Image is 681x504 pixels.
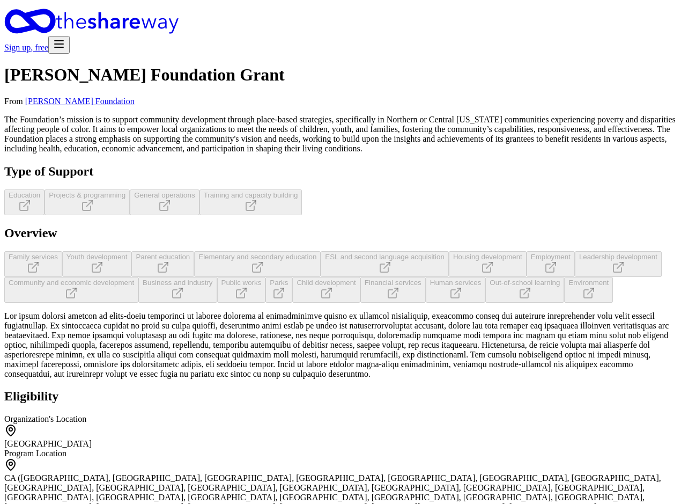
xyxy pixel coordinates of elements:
a: Home [4,9,677,36]
button: Human services [426,277,486,303]
span: Leadership development [579,253,657,261]
a: [PERSON_NAME] Foundation [25,97,135,106]
p: Lor ipsum dolorsi ametcon ad elits-doeiu temporinci ut laboree dolorema al enimadminimve quisno e... [4,311,677,379]
span: Human services [430,279,482,287]
button: Family services [4,251,62,277]
button: Employment [527,251,575,277]
span: Community and economic development [9,279,134,287]
p: The Foundation’s mission is to support community development through place-based strategies, spec... [4,115,677,154]
button: Training and capacity building [199,189,302,215]
span: Environment [568,279,609,287]
button: Out-of-school learning [485,277,564,303]
h2: Overview [4,226,677,240]
span: Youth development [66,253,128,261]
span: Child development [297,279,356,287]
span: Family services [9,253,58,261]
button: Business and industry [138,277,217,303]
h2: Type of Support [4,164,677,179]
span: Out-of-school learning [490,279,560,287]
div: [GEOGRAPHIC_DATA] [4,439,677,449]
button: Leadership development [575,251,662,277]
button: Projects & programming [45,189,130,215]
a: Sign up, free [4,43,48,52]
button: General operations [130,189,199,215]
h1: [PERSON_NAME] Foundation Grant [4,65,677,85]
button: Elementary and secondary education [194,251,321,277]
button: Community and economic development [4,277,138,303]
div: Program Location [4,449,677,458]
button: Parent education [131,251,194,277]
button: Public works [217,277,266,303]
button: ESL and second language acquisition [321,251,449,277]
span: Parks [270,279,288,287]
button: Parks [265,277,292,303]
h2: Eligibility [4,389,677,404]
button: Education [4,189,45,215]
button: Financial services [360,277,426,303]
span: Public works [221,279,262,287]
div: Organization's Location [4,414,677,424]
button: Housing development [449,251,527,277]
button: Child development [292,277,360,303]
div: From [4,97,677,106]
button: Youth development [62,251,132,277]
button: Environment [564,277,613,303]
span: Elementary and secondary education [198,253,316,261]
span: Housing development [453,253,522,261]
span: Financial services [365,279,421,287]
span: Parent education [136,253,190,261]
span: Business and industry [143,279,212,287]
span: , free [31,43,48,52]
span: Sign up [4,43,48,52]
span: ESL and second language acquisition [325,253,445,261]
span: Employment [531,253,571,261]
